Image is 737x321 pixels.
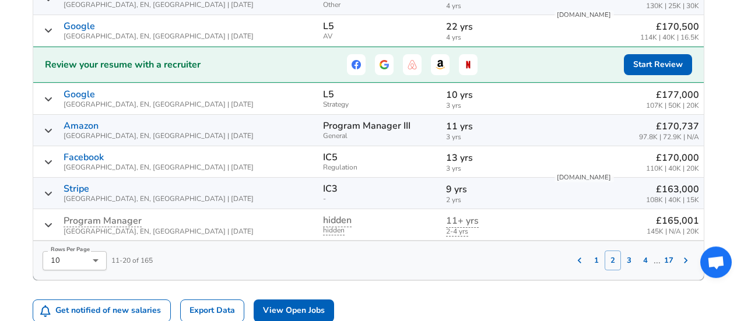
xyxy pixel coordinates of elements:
img: Google [380,60,389,69]
span: level for this data point is hidden until there are more submissions. Submit your salary anonymou... [323,214,352,227]
a: Google [64,89,95,100]
p: IC3 [323,184,338,194]
span: 2 yrs [446,196,544,204]
img: Netflix [464,60,473,69]
span: [GEOGRAPHIC_DATA], EN, [GEOGRAPHIC_DATA] | [DATE] [64,132,254,140]
span: 3 yrs [446,165,544,172]
p: £163,000 [646,182,699,196]
p: Program Manager III [323,121,410,131]
span: [GEOGRAPHIC_DATA], EN, [GEOGRAPHIC_DATA] | [DATE] [64,1,254,9]
img: Facebook [352,60,361,69]
p: £170,000 [646,151,699,165]
span: [GEOGRAPHIC_DATA], EN, [GEOGRAPHIC_DATA] | [DATE] [64,101,254,108]
p: 13 yrs [446,151,544,165]
label: Rows Per Page [51,246,90,253]
p: £170,500 [640,20,699,34]
button: 17 [661,251,677,270]
a: Facebook [64,152,104,163]
p: ... [654,253,661,267]
span: 107K | 50K | 20K [646,102,699,110]
span: Strategy [323,101,436,108]
span: 3 yrs [446,133,544,141]
span: 4 yrs [446,34,544,41]
img: Airbnb [408,60,417,69]
p: £177,000 [646,88,699,102]
button: Start Review [624,54,692,76]
span: 110K | 40K | 20K [646,165,699,172]
p: £170,737 [639,119,699,133]
p: IC5 [323,152,338,163]
span: 130K | 25K | 30K [646,2,699,10]
div: 10 [43,251,107,270]
span: [GEOGRAPHIC_DATA], EN, [GEOGRAPHIC_DATA] | [DATE] [64,195,254,203]
div: 11 - 20 of 165 [33,241,153,270]
span: 108K | 40K | 15K [646,196,699,204]
span: years at company for this data point is hidden until there are more submissions. Submit your sala... [446,214,479,228]
p: 11 yrs [446,119,544,133]
div: Open chat [700,246,732,278]
button: 2 [605,251,621,270]
span: [GEOGRAPHIC_DATA], EN, [GEOGRAPHIC_DATA] | [DATE] [64,164,254,171]
img: Amazon [436,60,445,69]
p: L5 [323,21,334,31]
span: Regulation [323,164,436,171]
h2: Review your resume with a recruiter [45,58,201,72]
span: [GEOGRAPHIC_DATA], EN, [GEOGRAPHIC_DATA] | [DATE] [64,228,254,235]
span: company info for this data point is hidden until there are more submissions. Submit your salary a... [64,216,142,227]
button: 1 [588,251,605,270]
p: L5 [323,89,334,100]
span: Program Manager [64,214,142,227]
p: 9 yrs [446,182,544,196]
span: Other [323,1,436,9]
button: 3 [621,251,637,270]
span: 4 yrs [446,2,544,10]
span: General [323,132,436,140]
p: 22 yrs [446,20,544,34]
p: 10 yrs [446,88,544,102]
span: 97.8K | 72.9K | N/A [639,133,699,141]
button: 4 [637,251,654,270]
span: focus tag for this data point is hidden until there are more submissions. Submit your salary anon... [323,225,345,235]
span: 114K | 40K | 16.5K [640,34,699,41]
span: AV [323,33,436,40]
a: Stripe [64,184,89,194]
span: [GEOGRAPHIC_DATA], EN, [GEOGRAPHIC_DATA] | [DATE] [64,33,254,40]
a: Review your resume with a recruiterFacebookGoogleAirbnbAmazonNetflixStart Review [33,47,704,83]
span: - [323,195,436,203]
p: £165,001 [647,214,699,228]
span: 3 yrs [446,102,544,110]
a: Amazon [64,121,99,131]
span: 145K | N/A | 20K [647,228,699,235]
span: years of experience for this data point is hidden until there are more submissions. Submit your s... [446,227,468,237]
span: Start Review [633,58,683,72]
a: Google [64,21,95,31]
